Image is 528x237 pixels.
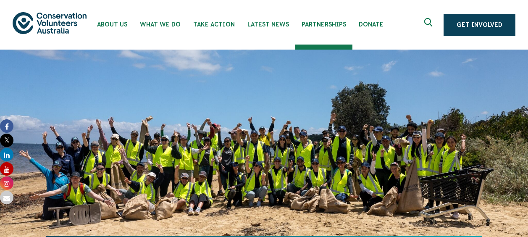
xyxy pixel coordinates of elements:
[359,21,384,28] span: Donate
[424,18,435,32] span: Expand search box
[419,15,439,35] button: Expand search box Close search box
[247,21,289,28] span: Latest News
[13,12,87,34] img: logo.svg
[193,21,235,28] span: Take Action
[97,21,127,28] span: About Us
[140,21,181,28] span: What We Do
[444,14,515,36] a: Get Involved
[302,21,346,28] span: Partnerships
